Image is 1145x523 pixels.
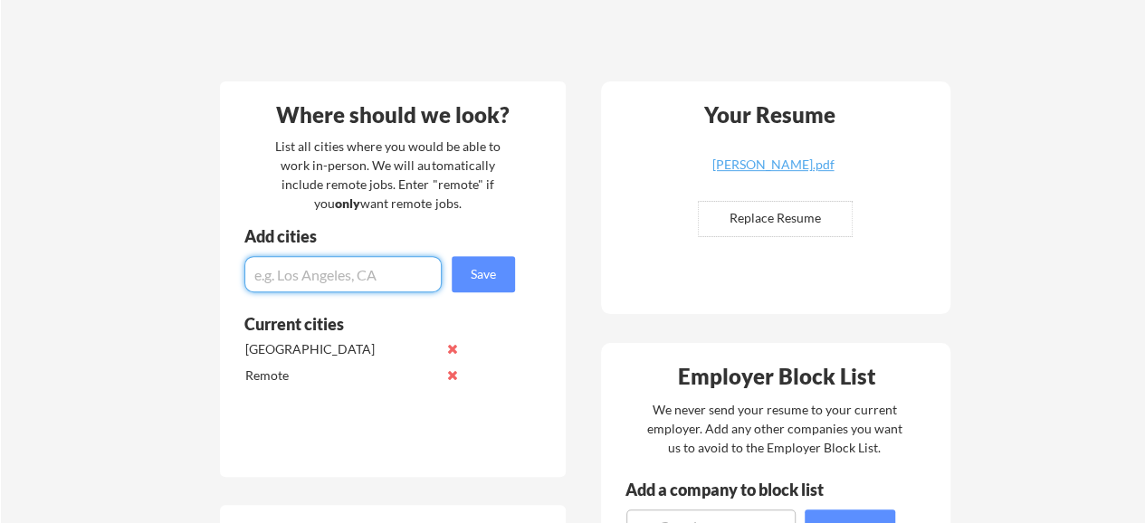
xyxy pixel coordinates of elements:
[263,137,512,213] div: List all cities where you would be able to work in-person. We will automatically include remote j...
[224,104,561,126] div: Where should we look?
[244,228,520,244] div: Add cities
[335,195,360,211] strong: only
[608,366,945,387] div: Employer Block List
[244,256,442,292] input: e.g. Los Angeles, CA
[245,340,436,358] div: [GEOGRAPHIC_DATA]
[665,158,881,186] a: [PERSON_NAME].pdf
[625,481,852,498] div: Add a company to block list
[665,158,881,171] div: [PERSON_NAME].pdf
[645,400,903,457] div: We never send your resume to your current employer. Add any other companies you want us to avoid ...
[244,316,495,332] div: Current cities
[452,256,515,292] button: Save
[245,366,436,385] div: Remote
[680,104,859,126] div: Your Resume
